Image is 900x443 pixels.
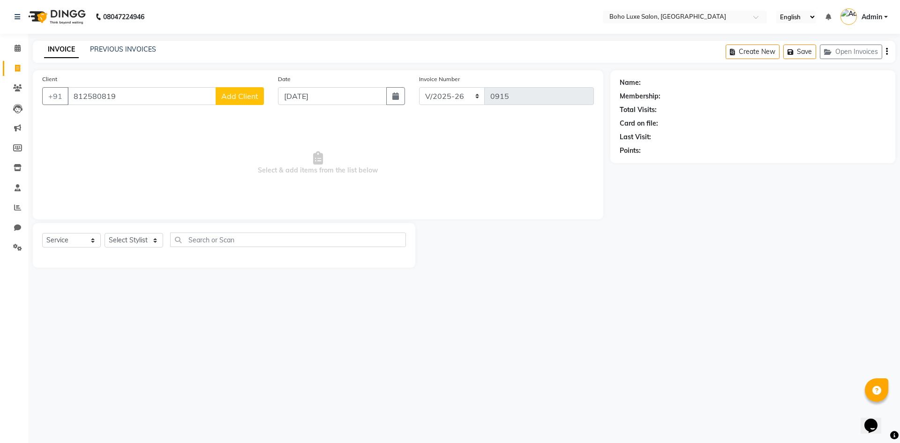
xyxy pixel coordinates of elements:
[221,91,258,101] span: Add Client
[620,146,641,156] div: Points:
[170,233,406,247] input: Search or Scan
[620,78,641,88] div: Name:
[24,4,88,30] img: logo
[862,12,882,22] span: Admin
[44,41,79,58] a: INVOICE
[620,132,651,142] div: Last Visit:
[42,116,594,210] span: Select & add items from the list below
[90,45,156,53] a: PREVIOUS INVOICES
[840,8,857,25] img: Admin
[278,75,291,83] label: Date
[216,87,264,105] button: Add Client
[419,75,460,83] label: Invoice Number
[42,75,57,83] label: Client
[620,91,660,101] div: Membership:
[42,87,68,105] button: +91
[726,45,780,59] button: Create New
[620,105,657,115] div: Total Visits:
[67,87,216,105] input: Search by Name/Mobile/Email/Code
[820,45,882,59] button: Open Invoices
[783,45,816,59] button: Save
[620,119,658,128] div: Card on file:
[103,4,144,30] b: 08047224946
[861,405,891,434] iframe: chat widget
